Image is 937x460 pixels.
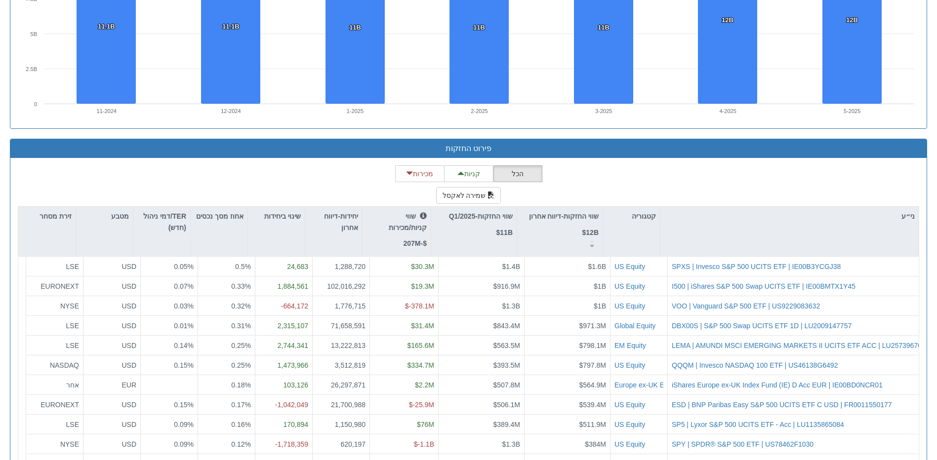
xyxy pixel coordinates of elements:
text: 12-2024 [221,108,241,114]
span: $843.4M [493,322,520,330]
span: $19.3M [411,282,434,290]
span: $916.9M [493,282,520,290]
div: אחוז מסך נכסים [191,207,247,237]
p: שווי החזקות-דיווח אחרון [529,211,599,222]
div: 71,658,591 [317,321,366,331]
div: USD [87,262,136,271]
div: 1,473,966 [259,360,308,370]
div: 0.25% [202,341,251,350]
span: $384M [585,440,606,448]
div: Global Equity [614,321,655,331]
button: Europe ex-UK Equity [614,380,679,390]
span: $31.4M [411,322,434,330]
p: שינוי ביחידות [264,211,301,222]
span: $1B [594,282,606,290]
text: 2-2025 [471,108,488,114]
span: $506.1M [493,401,520,409]
div: 0.09% [145,439,194,449]
span: $1.6B [588,263,606,270]
div: US Equity [614,360,645,370]
div: EM Equity [614,341,646,350]
span: $30.3M [411,263,434,270]
div: אחר [30,380,79,390]
div: זירת מסחר [18,207,76,226]
span: $1.3B [502,302,520,310]
div: 0.16% [202,420,251,429]
div: iShares Europe ex-UK Index Fund (IE) D Acc EUR | IE00BD0NCR01 [672,380,883,390]
span: $393.5M [493,361,520,369]
button: SPY | SPDR® S&P 500 ETF | US78462F1030 [672,439,814,449]
div: TER/דמי ניהול (חדש) [133,207,190,237]
div: 0.14% [145,341,194,350]
div: EURONEXT [30,400,79,410]
tspan: 12B [722,16,733,24]
div: 0.05% [145,262,194,271]
div: -1,718,359 [259,439,308,449]
tspan: 12B [846,16,858,24]
button: שמירה לאקסל [436,187,501,204]
button: SPXS | Invesco S&P 500 UCITS ETF | IE00B3YCGJ38 [672,262,841,271]
div: USD [87,281,136,291]
div: NYSE [30,439,79,449]
div: 26,297,871 [317,380,366,390]
span: $334.7M [407,361,434,369]
div: 0.03% [145,301,194,311]
button: ESD | BNP Paribas Easy S&P 500 UCITS ETF C USD | FR0011550177 [672,400,892,410]
span: $165.6M [407,342,434,349]
button: I500 | iShares S&P 500 Swap UCITS ETF | IE00BMTX1Y45 [672,281,856,291]
div: EUR [87,380,136,390]
span: $76M [417,421,434,428]
span: $2.2M [415,381,434,389]
span: $563.5M [493,342,520,349]
text: 3-2025 [595,108,612,114]
div: 170,894 [259,420,308,429]
button: US Equity [614,262,645,271]
div: 102,016,292 [317,281,366,291]
div: LSE [30,341,79,350]
div: US Equity [614,420,645,429]
button: VOO | Vanguard S&P 500 ETF | US9229083632 [672,301,820,311]
div: USD [87,400,136,410]
div: 0.31% [202,321,251,331]
button: מכירות [395,165,445,182]
div: USD [87,341,136,350]
div: 0.09% [145,420,194,429]
text: 4-2025 [720,108,736,114]
div: USD [87,321,136,331]
div: USD [87,360,136,370]
span: $1B [594,302,606,310]
strong: $11B [496,229,513,236]
div: 0.12% [202,439,251,449]
div: 1,150,980 [317,420,366,429]
div: 0.17% [202,400,251,410]
text: 11-2024 [97,108,117,114]
div: -664,172 [259,301,308,311]
div: 3,512,819 [317,360,366,370]
div: SP5 | Lyxor S&P 500 UCITS ETF - Acc | LU1135865084 [672,420,844,429]
button: הכל [493,165,542,182]
p: שווי קניות/מכירות [367,211,427,233]
div: 0.32% [202,301,251,311]
div: ני״ע [660,207,919,226]
text: 5B [31,31,37,37]
div: -1,042,049 [259,400,308,410]
div: 1,288,720 [317,262,366,271]
div: 0.25% [202,360,251,370]
span: $1.3B [502,440,520,448]
button: DBX00S | S&P 500 Swap UCITS ETF 1D | LU2009147757 [672,321,852,331]
button: US Equity [614,439,645,449]
button: US Equity [614,301,645,311]
div: 0.07% [145,281,194,291]
div: 0.15% [145,360,194,370]
span: $971.3M [579,322,606,330]
span: $539.4M [579,401,606,409]
div: 620,197 [317,439,366,449]
h3: פירוט החזקות [18,144,919,153]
